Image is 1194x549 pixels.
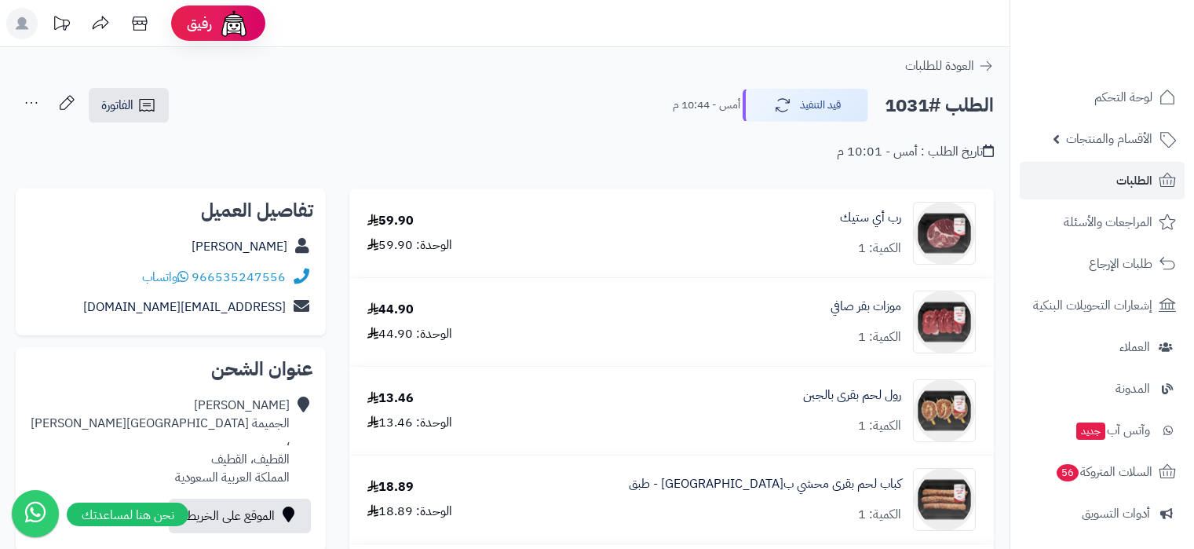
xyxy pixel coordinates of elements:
[1020,328,1185,366] a: العملاء
[218,8,250,39] img: ai-face.png
[914,379,975,442] img: 565_6866570120ef2_7de2747f-90x90.png
[187,14,212,33] span: رفيق
[89,88,169,123] a: الفاتورة
[1055,461,1152,483] span: السلات المتروكة
[1076,423,1105,440] span: جديد
[914,468,975,531] img: 569_68665702db5dd_95908599-90x90.png
[1075,419,1150,441] span: وآتس آب
[743,89,868,122] button: قيد التنفيذ
[367,301,414,319] div: 44.90
[1020,287,1185,324] a: إشعارات التحويلات البنكية
[858,240,901,258] div: الكمية: 1
[803,386,901,404] a: رول لحم بقرى بالجبن
[1020,453,1185,491] a: السلات المتروكة56
[673,97,740,113] small: أمس - 10:44 م
[192,237,287,256] a: [PERSON_NAME]
[1115,378,1150,400] span: المدونة
[905,57,974,75] span: العودة للطلبات
[831,298,901,316] a: موزات بقر صافي
[142,268,188,287] a: واتساب
[1082,503,1150,525] span: أدوات التسويق
[858,417,901,435] div: الكمية: 1
[1020,495,1185,533] a: أدوات التسويق
[101,96,133,115] span: الفاتورة
[367,503,452,521] div: الوحدة: 18.89
[42,8,81,43] a: تحديثات المنصة
[1020,162,1185,199] a: الطلبات
[1089,253,1152,275] span: طلبات الإرجاع
[28,397,290,486] div: [PERSON_NAME] الجميمة [GEOGRAPHIC_DATA][PERSON_NAME] ، القطيف، القطيف المملكة العربية السعودية
[367,212,414,230] div: 59.90
[914,202,975,265] img: 523_686656f318e6c_cf60753b-90x90.png
[83,298,286,317] a: [EMAIL_ADDRESS][DOMAIN_NAME]
[1116,170,1152,192] span: الطلبات
[28,201,313,220] h2: تفاصيل العميل
[629,475,901,493] a: كباب لحم بقرى محشي ب[GEOGRAPHIC_DATA] - طبق
[192,268,286,287] a: 966535247556
[858,328,901,346] div: الكمية: 1
[367,236,452,254] div: الوحدة: 59.90
[1057,464,1079,481] span: 56
[1020,245,1185,283] a: طلبات الإرجاع
[1020,412,1185,449] a: وآتس آبجديد
[1033,295,1152,317] span: إشعارات التحويلات البنكية
[1119,336,1150,358] span: العملاء
[914,291,975,353] img: 524_686656f377e22_386dc26c-90x90.png
[905,57,994,75] a: العودة للطلبات
[885,90,994,122] h2: الطلب #1031
[367,390,414,408] div: 13.46
[1094,86,1152,108] span: لوحة التحكم
[840,209,901,227] a: رب أي ستيك
[1066,128,1152,150] span: الأقسام والمنتجات
[28,360,313,379] h2: عنوان الشحن
[837,143,994,161] div: تاريخ الطلب : أمس - 10:01 م
[1020,203,1185,241] a: المراجعات والأسئلة
[367,325,452,343] div: الوحدة: 44.90
[1020,370,1185,408] a: المدونة
[1020,79,1185,116] a: لوحة التحكم
[367,414,452,432] div: الوحدة: 13.46
[1064,211,1152,233] span: المراجعات والأسئلة
[169,499,311,533] a: الموقع على الخريطة
[858,506,901,524] div: الكمية: 1
[367,478,414,496] div: 18.89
